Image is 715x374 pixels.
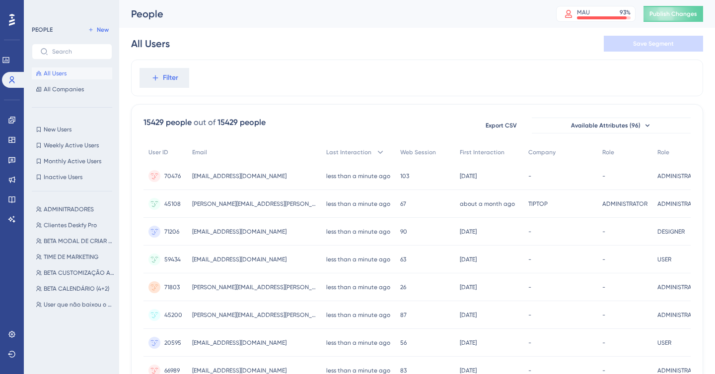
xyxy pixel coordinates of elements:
span: - [528,283,531,291]
span: User que não baixou o app [44,301,114,309]
time: [DATE] [460,339,477,346]
button: BETA MODAL DE CRIAR TAREFA [32,235,118,247]
span: TIME DE MARKETING [44,253,98,261]
span: Export CSV [486,122,517,129]
span: - [602,255,605,263]
button: Filter [140,68,189,88]
button: All Users [32,67,112,79]
span: 71206 [164,228,179,236]
span: [EMAIL_ADDRESS][DOMAIN_NAME] [192,172,286,180]
span: 63 [400,255,406,263]
span: Inactive Users [44,173,82,181]
span: Role [602,148,614,156]
button: Save Segment [604,36,703,52]
time: [DATE] [460,312,477,318]
span: Role [657,148,669,156]
time: less than a minute ago [326,173,390,180]
span: Filter [163,72,178,84]
span: All Companies [44,85,84,93]
span: ADMINISTRATOR [657,311,703,319]
span: Weekly Active Users [44,141,99,149]
span: 67 [400,200,406,208]
button: Clientes Deskfy Pro [32,219,118,231]
button: Publish Changes [643,6,703,22]
time: about a month ago [460,200,515,207]
span: 26 [400,283,406,291]
span: [PERSON_NAME][EMAIL_ADDRESS][PERSON_NAME][DOMAIN_NAME] [192,283,316,291]
span: - [602,339,605,347]
span: BETA MODAL DE CRIAR TAREFA [44,237,114,245]
span: 87 [400,311,407,319]
span: [EMAIL_ADDRESS][DOMAIN_NAME] [192,255,286,263]
button: Available Attributes (96) [532,118,691,133]
span: 59434 [164,255,181,263]
div: out of [194,117,215,128]
button: Monthly Active Users [32,155,112,167]
span: Clientes Deskfy Pro [44,221,97,229]
span: - [528,339,531,347]
button: TIME DE MARKETING [32,251,118,263]
span: Publish Changes [649,10,697,18]
input: Search [52,48,104,55]
time: less than a minute ago [326,228,390,235]
div: MAU [577,8,590,16]
span: [PERSON_NAME][EMAIL_ADDRESS][PERSON_NAME][DOMAIN_NAME] [192,200,316,208]
button: Weekly Active Users [32,139,112,151]
time: less than a minute ago [326,256,390,263]
span: 71803 [164,283,180,291]
span: Last Interaction [326,148,371,156]
span: ADMINISTRATOR [602,200,647,208]
span: USER [657,255,671,263]
div: PEOPLE [32,26,53,34]
span: ADMINISTRATOR [657,283,703,291]
span: DESIGNER [657,228,685,236]
span: 103 [400,172,409,180]
button: New [84,24,112,36]
span: 90 [400,228,407,236]
button: Inactive Users [32,171,112,183]
time: less than a minute ago [326,367,390,374]
time: [DATE] [460,367,477,374]
span: Monthly Active Users [44,157,101,165]
span: - [602,228,605,236]
button: New Users [32,124,112,135]
button: Export CSV [476,118,526,133]
span: TIPTOP [528,200,548,208]
time: less than a minute ago [326,312,390,318]
span: Email [192,148,207,156]
span: ADMINISTRATOR [657,172,703,180]
time: [DATE] [460,173,477,180]
div: 93 % [620,8,631,16]
span: - [528,172,531,180]
div: People [131,7,531,21]
span: - [528,255,531,263]
span: 70476 [164,172,181,180]
button: ADMINITRADORES [32,203,118,215]
span: - [602,311,605,319]
span: [EMAIL_ADDRESS][DOMAIN_NAME] [192,228,286,236]
span: - [528,228,531,236]
span: - [602,172,605,180]
span: - [602,283,605,291]
span: 56 [400,339,407,347]
span: ADMINISTRATOR [657,200,703,208]
time: less than a minute ago [326,284,390,291]
time: less than a minute ago [326,339,390,346]
button: All Companies [32,83,112,95]
div: All Users [131,37,170,51]
time: [DATE] [460,228,477,235]
div: 15429 people [217,117,266,128]
button: User que não baixou o app [32,299,118,311]
div: 15429 people [143,117,192,128]
span: [PERSON_NAME][EMAIL_ADDRESS][PERSON_NAME][DOMAIN_NAME] [192,311,316,319]
span: 45200 [164,311,182,319]
button: BETA CUSTOMIZAÇÃO AUTOMÁTICA (2+2) [32,267,118,279]
span: Company [528,148,556,156]
span: New Users [44,125,71,133]
span: Available Attributes (96) [571,122,641,129]
span: BETA CUSTOMIZAÇÃO AUTOMÁTICA (2+2) [44,269,114,277]
span: New [97,26,109,34]
time: [DATE] [460,256,477,263]
span: User ID [148,148,168,156]
span: BETA CALENDÁRIO (4+2) [44,285,109,293]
